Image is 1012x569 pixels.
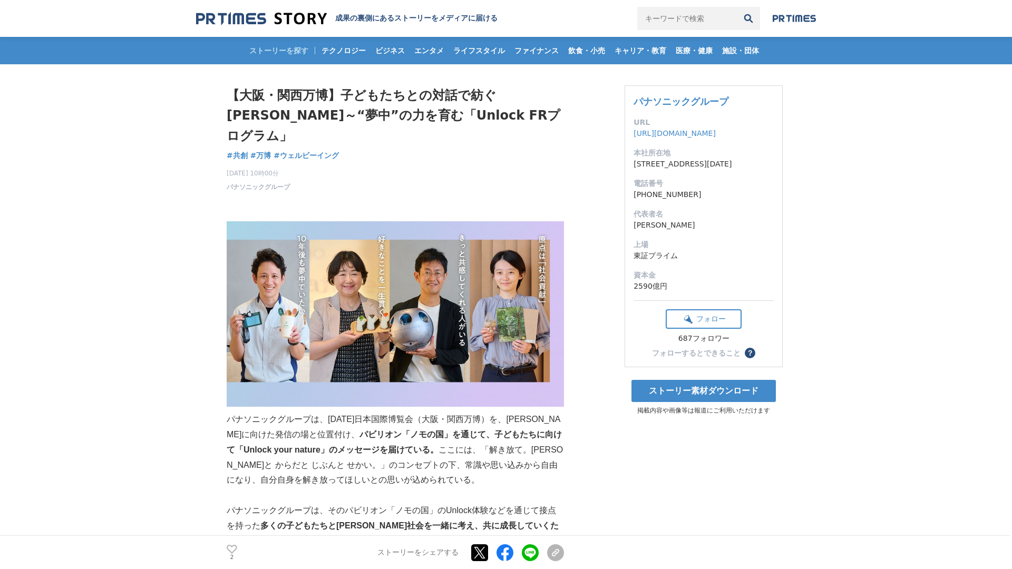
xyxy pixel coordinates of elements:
dt: URL [634,117,774,128]
div: 687フォロワー [666,334,742,344]
span: テクノロジー [317,46,370,55]
dt: 本社所在地 [634,148,774,159]
a: #万博 [250,150,271,161]
dt: 電話番号 [634,178,774,189]
a: [URL][DOMAIN_NAME] [634,129,716,138]
strong: 多くの子どもたちと[PERSON_NAME]社会を一緒に考え、共に成長していくために「Unlock FR（※）プログラム」を企画。その一つが、万博連動企画として展開するオンライン探求プログラム「... [227,521,563,561]
img: prtimes [773,14,816,23]
a: ビジネス [371,37,409,64]
a: #共創 [227,150,248,161]
span: #万博 [250,151,271,160]
a: パナソニックグループ [634,96,728,107]
dd: 東証プライム [634,250,774,261]
dt: 代表者名 [634,209,774,220]
dd: [PERSON_NAME] [634,220,774,231]
a: パナソニックグループ [227,182,290,192]
span: エンタメ [410,46,448,55]
a: ファイナンス [510,37,563,64]
span: 施設・団体 [718,46,763,55]
input: キーワードで検索 [637,7,737,30]
p: ストーリーをシェアする [377,548,459,557]
h1: 【大阪・関西万博】子どもたちとの対話で紡ぐ[PERSON_NAME]～“夢中”の力を育む「Unlock FRプログラム」 [227,85,564,146]
span: キャリア・教育 [610,46,670,55]
a: 成果の裏側にあるストーリーをメディアに届ける 成果の裏側にあるストーリーをメディアに届ける [196,12,498,26]
span: ファイナンス [510,46,563,55]
span: #ウェルビーイング [274,151,339,160]
img: thumbnail_fed14c90-9cfb-11f0-989e-f74f68390ef9.jpg [227,221,564,407]
a: #ウェルビーイング [274,150,339,161]
span: ライフスタイル [449,46,509,55]
button: ？ [745,348,755,358]
a: ストーリー素材ダウンロード [631,380,776,402]
dt: 資本金 [634,270,774,281]
p: 2 [227,555,237,560]
p: 掲載内容や画像等は報道にご利用いただけます [625,406,783,415]
span: ビジネス [371,46,409,55]
a: キャリア・教育 [610,37,670,64]
span: ？ [746,349,754,357]
span: #共創 [227,151,248,160]
span: [DATE] 10時00分 [227,169,290,178]
span: 医療・健康 [672,46,717,55]
strong: パビリオン「ノモの国」を通じて、子どもたちに向けて「Unlock your nature」のメッセージを届けている。 [227,430,562,454]
a: テクノロジー [317,37,370,64]
dt: 上場 [634,239,774,250]
button: 検索 [737,7,760,30]
button: フォロー [666,309,742,329]
span: 飲食・小売 [564,46,609,55]
a: エンタメ [410,37,448,64]
a: 飲食・小売 [564,37,609,64]
img: 成果の裏側にあるストーリーをメディアに届ける [196,12,327,26]
dd: [STREET_ADDRESS][DATE] [634,159,774,170]
div: フォローするとできること [652,349,741,357]
a: ライフスタイル [449,37,509,64]
a: 施設・団体 [718,37,763,64]
dd: 2590億円 [634,281,774,292]
h2: 成果の裏側にあるストーリーをメディアに届ける [335,14,498,23]
dd: [PHONE_NUMBER] [634,189,774,200]
a: 医療・健康 [672,37,717,64]
p: パナソニックグループは、[DATE]日本国際博覧会（大阪・関西万博）を、[PERSON_NAME]に向けた発信の場と位置付け、 ここには、「解き放て。[PERSON_NAME]と からだと じぶ... [227,412,564,488]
